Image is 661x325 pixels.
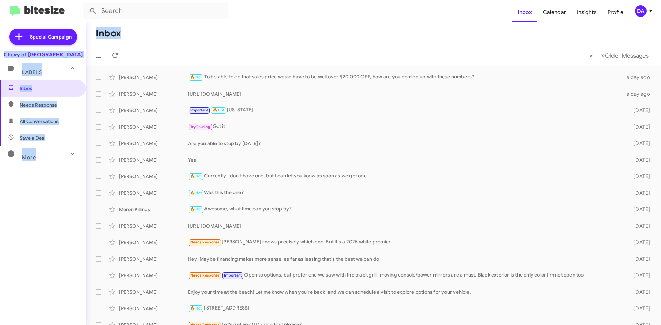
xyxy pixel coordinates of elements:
[188,123,622,131] div: Got it
[190,273,220,278] span: Needs Response
[622,272,655,279] div: [DATE]
[190,108,208,112] span: Important
[119,223,188,229] div: [PERSON_NAME]
[188,90,622,97] div: [URL][DOMAIN_NAME]
[586,48,653,63] nav: Page navigation example
[190,240,220,245] span: Needs Response
[4,51,83,58] div: Chevy of [GEOGRAPHIC_DATA]
[512,2,537,22] a: Inbox
[622,140,655,147] div: [DATE]
[119,289,188,295] div: [PERSON_NAME]
[188,289,622,295] div: Enjoy your time at the beach! Let me know when you're back, and we can schedule a visit to explor...
[22,69,42,75] span: Labels
[622,173,655,180] div: [DATE]
[22,154,36,161] span: More
[190,306,202,311] span: 🔥 Hot
[188,106,622,114] div: [US_STATE]
[119,305,188,312] div: [PERSON_NAME]
[622,239,655,246] div: [DATE]
[119,140,188,147] div: [PERSON_NAME]
[119,206,188,213] div: Meron Killings
[190,124,210,129] span: Try Pausing
[537,2,571,22] a: Calendar
[622,156,655,163] div: [DATE]
[119,239,188,246] div: [PERSON_NAME]
[188,304,622,312] div: [STREET_ADDRESS]
[213,108,224,112] span: 🔥 Hot
[622,107,655,114] div: [DATE]
[622,289,655,295] div: [DATE]
[119,107,188,114] div: [PERSON_NAME]
[188,271,622,279] div: Open to options, but prefer one we saw with the black grill, moving console/power mirrors are a m...
[622,206,655,213] div: [DATE]
[622,223,655,229] div: [DATE]
[622,256,655,262] div: [DATE]
[224,273,242,278] span: Important
[589,51,593,60] span: «
[629,5,653,17] button: DA
[119,90,188,97] div: [PERSON_NAME]
[119,189,188,196] div: [PERSON_NAME]
[83,3,228,19] input: Search
[622,305,655,312] div: [DATE]
[601,51,605,60] span: »
[571,2,602,22] a: Insights
[605,52,649,59] span: Older Messages
[585,48,597,63] button: Previous
[602,2,629,22] a: Profile
[188,189,622,197] div: Was this the one?
[635,5,647,17] div: DA
[188,172,622,180] div: Currently I don't have one, but I can let you konw as soon as we get one
[20,134,45,141] span: Save a Deal
[20,85,78,92] span: Inbox
[9,29,77,45] a: Special Campaign
[622,90,655,97] div: a day ago
[119,173,188,180] div: [PERSON_NAME]
[622,123,655,130] div: [DATE]
[190,191,202,195] span: 🔥 Hot
[30,33,72,40] span: Special Campaign
[188,156,622,163] div: Yes
[20,101,78,108] span: Needs Response
[119,256,188,262] div: [PERSON_NAME]
[119,123,188,130] div: [PERSON_NAME]
[622,74,655,81] div: a day ago
[188,73,622,81] div: To be able to do that sales price would have to be well over $20,000 OFF, how are you coming up w...
[190,174,202,178] span: 🔥 Hot
[119,156,188,163] div: [PERSON_NAME]
[96,28,121,39] h1: Inbox
[190,207,202,212] span: 🔥 Hot
[119,272,188,279] div: [PERSON_NAME]
[119,74,188,81] div: [PERSON_NAME]
[188,238,622,246] div: [PERSON_NAME] knows precisely which one. But it's a 2025 white premier.
[597,48,653,63] button: Next
[188,223,622,229] div: [URL][DOMAIN_NAME]
[190,75,202,79] span: 🔥 Hot
[188,256,622,262] div: Hey! Maybe financing makes more sense, as far as leasing that's the best we can do
[622,189,655,196] div: [DATE]
[188,205,622,213] div: Awesome, what time can you stop by?
[20,118,59,125] span: All Conversations
[188,140,622,147] div: Are you able to stop by [DATE]?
